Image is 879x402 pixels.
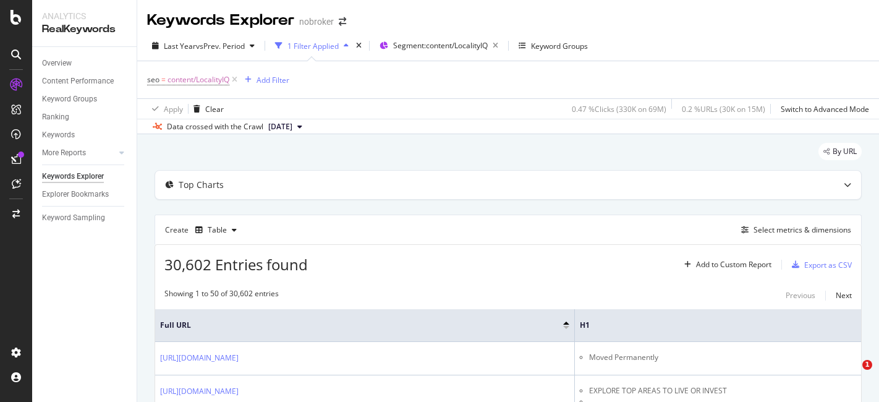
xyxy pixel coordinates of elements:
[165,220,242,240] div: Create
[786,288,815,303] button: Previous
[679,255,771,275] button: Add to Custom Report
[42,188,109,201] div: Explorer Bookmarks
[160,352,239,364] a: [URL][DOMAIN_NAME]
[589,352,879,363] li: Moved Permanently
[164,254,308,275] span: 30,602 Entries found
[147,74,159,85] span: seo
[42,129,128,142] a: Keywords
[42,57,72,70] div: Overview
[287,41,339,51] div: 1 Filter Applied
[776,99,869,119] button: Switch to Advanced Mode
[147,36,260,56] button: Last YearvsPrev. Period
[42,147,86,160] div: More Reports
[270,36,354,56] button: 1 Filter Applied
[164,288,279,303] div: Showing 1 to 50 of 30,602 entries
[42,75,114,88] div: Content Performance
[179,179,224,191] div: Top Charts
[42,147,116,160] a: More Reports
[786,290,815,301] div: Previous
[682,104,765,114] div: 0.2 % URLs ( 30K on 15M )
[42,111,69,124] div: Ranking
[833,148,857,155] span: By URL
[164,41,196,51] span: Last Year
[168,71,229,88] span: content/LocalityIQ
[531,41,588,51] div: Keyword Groups
[299,15,334,28] div: nobroker
[189,99,224,119] button: Clear
[781,104,869,114] div: Switch to Advanced Mode
[393,40,488,51] span: Segment: content/LocalityIQ
[42,93,97,106] div: Keyword Groups
[42,212,128,225] a: Keyword Sampling
[205,104,224,114] div: Clear
[160,385,239,398] a: [URL][DOMAIN_NAME]
[268,121,292,132] span: 2025 Sep. 1st
[42,111,128,124] a: Ranking
[836,288,852,303] button: Next
[42,170,128,183] a: Keywords Explorer
[164,104,183,114] div: Apply
[354,40,364,52] div: times
[208,226,227,234] div: Table
[263,119,307,134] button: [DATE]
[196,41,245,51] span: vs Prev. Period
[589,385,879,396] li: EXPLORE TOP AREAS TO LIVE OR INVEST
[240,72,289,87] button: Add Filter
[837,360,867,390] iframe: Intercom live chat
[42,93,128,106] a: Keyword Groups
[804,260,852,270] div: Export as CSV
[42,170,104,183] div: Keywords Explorer
[572,104,666,114] div: 0.47 % Clicks ( 330K on 69M )
[736,223,851,237] button: Select metrics & dimensions
[42,129,75,142] div: Keywords
[147,10,294,31] div: Keywords Explorer
[514,36,593,56] button: Keyword Groups
[42,22,127,36] div: RealKeywords
[580,320,860,331] span: H1
[161,74,166,85] span: =
[862,360,872,370] span: 1
[42,212,105,225] div: Keyword Sampling
[818,143,862,160] div: legacy label
[42,75,128,88] a: Content Performance
[339,17,346,26] div: arrow-right-arrow-left
[787,255,852,275] button: Export as CSV
[42,57,128,70] a: Overview
[42,188,128,201] a: Explorer Bookmarks
[375,36,503,56] button: Segment:content/LocalityIQ
[190,220,242,240] button: Table
[160,320,545,331] span: Full URL
[836,290,852,301] div: Next
[257,75,289,85] div: Add Filter
[754,225,851,235] div: Select metrics & dimensions
[696,261,771,268] div: Add to Custom Report
[42,10,127,22] div: Analytics
[147,99,183,119] button: Apply
[167,121,263,132] div: Data crossed with the Crawl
